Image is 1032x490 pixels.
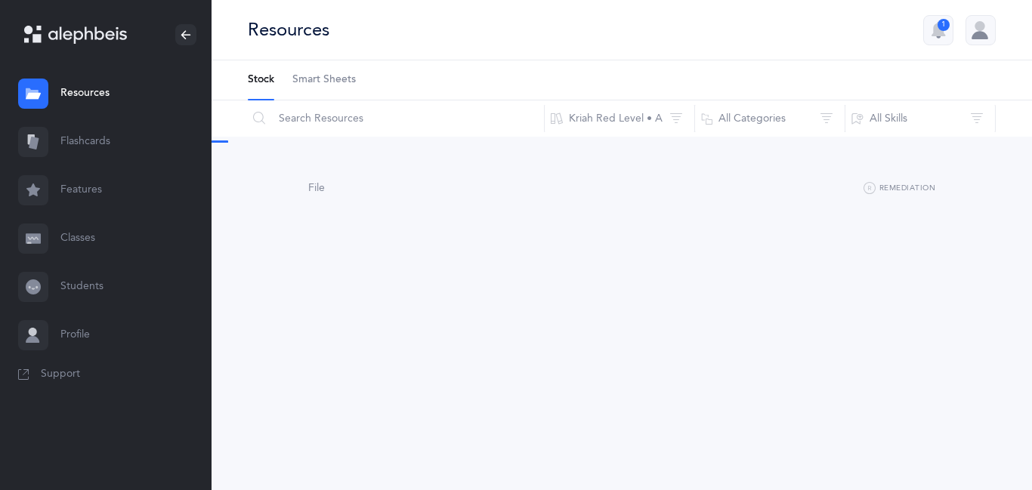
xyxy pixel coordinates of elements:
button: All Categories [694,100,845,137]
button: 1 [923,15,953,45]
button: Remediation [864,180,935,198]
span: File [308,182,325,194]
span: Smart Sheets [292,72,356,88]
div: Resources [248,17,329,42]
div: 1 [938,19,950,31]
button: Kriah Red Level • A [544,100,695,137]
span: Support [41,367,80,382]
input: Search Resources [247,100,545,137]
button: All Skills [845,100,996,137]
